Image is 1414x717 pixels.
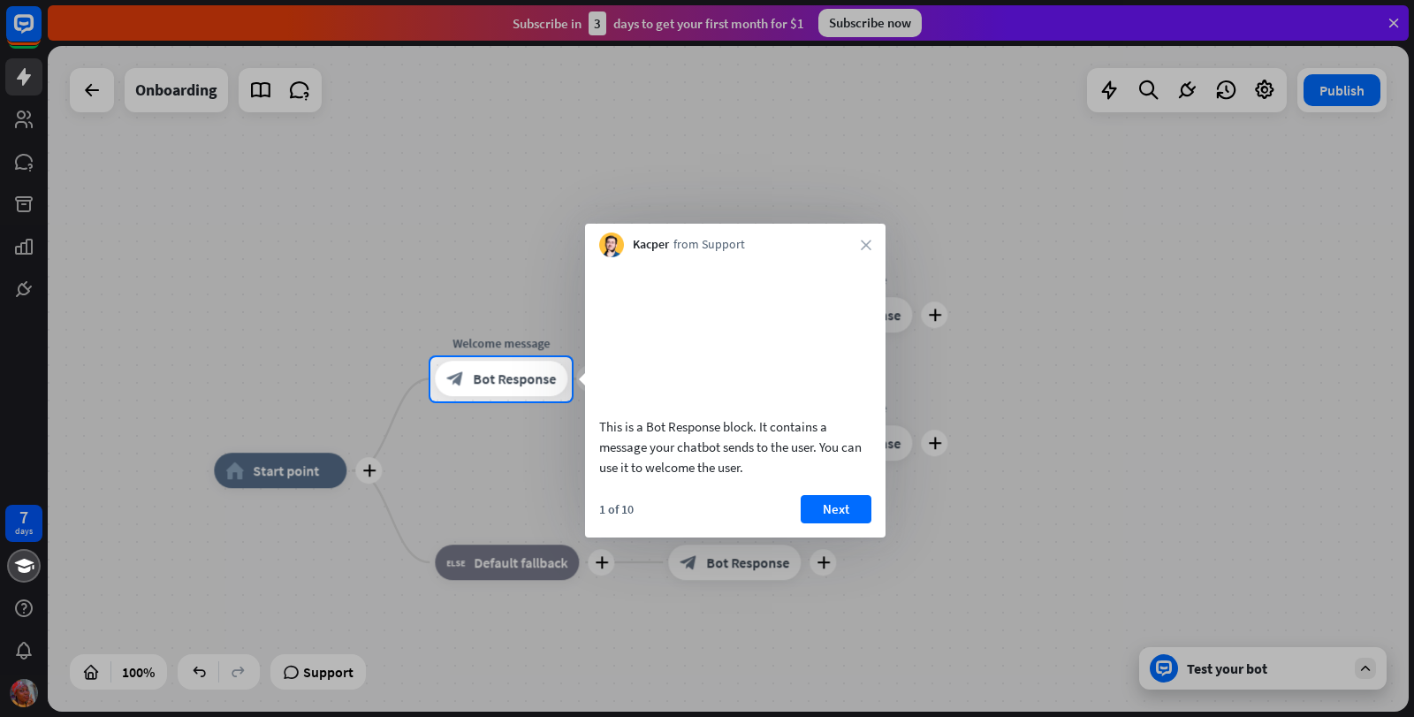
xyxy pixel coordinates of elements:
span: Bot Response [473,370,556,388]
div: 1 of 10 [599,501,634,517]
i: close [861,240,871,250]
button: Next [801,495,871,523]
span: Kacper [633,236,669,254]
i: block_bot_response [446,370,464,388]
div: This is a Bot Response block. It contains a message your chatbot sends to the user. You can use i... [599,416,871,477]
span: from Support [673,236,745,254]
